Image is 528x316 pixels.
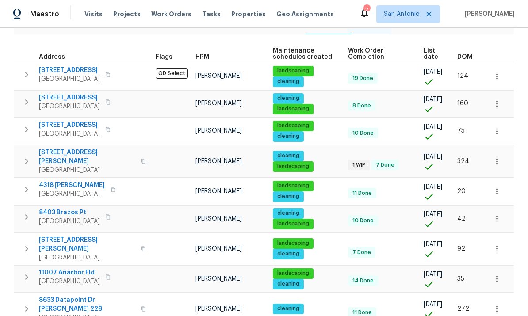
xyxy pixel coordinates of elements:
span: [STREET_ADDRESS] [39,121,100,129]
span: landscaping [274,163,313,170]
span: cleaning [274,95,303,102]
span: 7 Done [349,249,375,256]
span: 42 [457,216,466,222]
span: 19 Done [349,75,377,82]
span: Maestro [30,10,59,19]
span: [DATE] [424,301,442,308]
span: 92 [457,246,465,252]
span: Work Orders [151,10,191,19]
span: 272 [457,306,469,312]
span: [GEOGRAPHIC_DATA] [39,217,100,226]
span: 10 Done [349,129,377,137]
span: Tasks [202,11,221,17]
span: landscaping [274,67,313,75]
span: cleaning [274,193,303,200]
span: landscaping [274,240,313,247]
span: Maintenance schedules created [273,48,333,60]
span: [GEOGRAPHIC_DATA] [39,166,135,175]
span: [GEOGRAPHIC_DATA] [39,129,100,138]
span: [STREET_ADDRESS][PERSON_NAME] [39,236,135,253]
span: Visits [84,10,103,19]
span: 8 Done [349,102,375,110]
span: 35 [457,276,464,282]
span: 75 [457,128,465,134]
span: [GEOGRAPHIC_DATA] [39,190,105,198]
span: 10 Done [349,217,377,225]
span: [DATE] [424,124,442,130]
span: [DATE] [424,211,442,217]
span: 14 Done [349,277,377,285]
span: [PERSON_NAME] [195,188,242,194]
span: Flags [156,54,172,60]
span: [PERSON_NAME] [195,128,242,134]
span: cleaning [274,305,303,312]
span: cleaning [274,280,303,288]
span: List date [424,48,442,60]
span: Work Order Completion [348,48,409,60]
span: [DATE] [424,154,442,160]
span: [DATE] [424,271,442,278]
span: [PERSON_NAME] [195,216,242,222]
span: landscaping [274,220,313,228]
span: 1 WIP [349,161,369,169]
span: 11 Done [349,190,375,197]
span: [DATE] [424,241,442,247]
span: Address [39,54,65,60]
span: 160 [457,100,468,107]
span: [PERSON_NAME] [195,73,242,79]
span: Properties [231,10,266,19]
span: [DATE] [424,184,442,190]
span: cleaning [274,209,303,217]
span: 124 [457,73,468,79]
span: 8633 Datapoint Dr [PERSON_NAME] 228 [39,296,135,313]
span: cleaning [274,78,303,85]
span: [GEOGRAPHIC_DATA] [39,102,100,111]
span: HPM [195,54,209,60]
span: 20 [457,188,466,194]
span: [STREET_ADDRESS][PERSON_NAME] [39,148,135,166]
span: [GEOGRAPHIC_DATA] [39,277,100,286]
span: 7 Done [372,161,398,169]
span: 324 [457,158,469,164]
div: 2 [363,5,370,14]
span: [PERSON_NAME] [195,100,242,107]
span: [GEOGRAPHIC_DATA] [39,253,135,262]
span: [PERSON_NAME] [195,276,242,282]
span: [GEOGRAPHIC_DATA] [39,75,100,84]
span: landscaping [274,105,313,113]
span: [STREET_ADDRESS] [39,66,100,75]
span: OD Select [156,68,188,79]
span: [DATE] [424,69,442,75]
span: [DATE] [424,96,442,103]
span: cleaning [274,152,303,160]
span: cleaning [274,133,303,140]
span: landscaping [274,182,313,190]
span: [PERSON_NAME] [195,158,242,164]
span: [PERSON_NAME] [195,306,242,312]
span: [PERSON_NAME] [461,10,515,19]
span: Geo Assignments [276,10,334,19]
span: Projects [113,10,141,19]
span: landscaping [274,270,313,277]
span: San Antonio [384,10,420,19]
span: landscaping [274,122,313,129]
span: cleaning [274,250,303,258]
span: DOM [457,54,472,60]
span: [STREET_ADDRESS] [39,93,100,102]
span: [PERSON_NAME] [195,246,242,252]
span: 11007 Anarbor Fld [39,268,100,277]
span: 4318 [PERSON_NAME] [39,181,105,190]
span: 8403 Brazos Pt [39,208,100,217]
